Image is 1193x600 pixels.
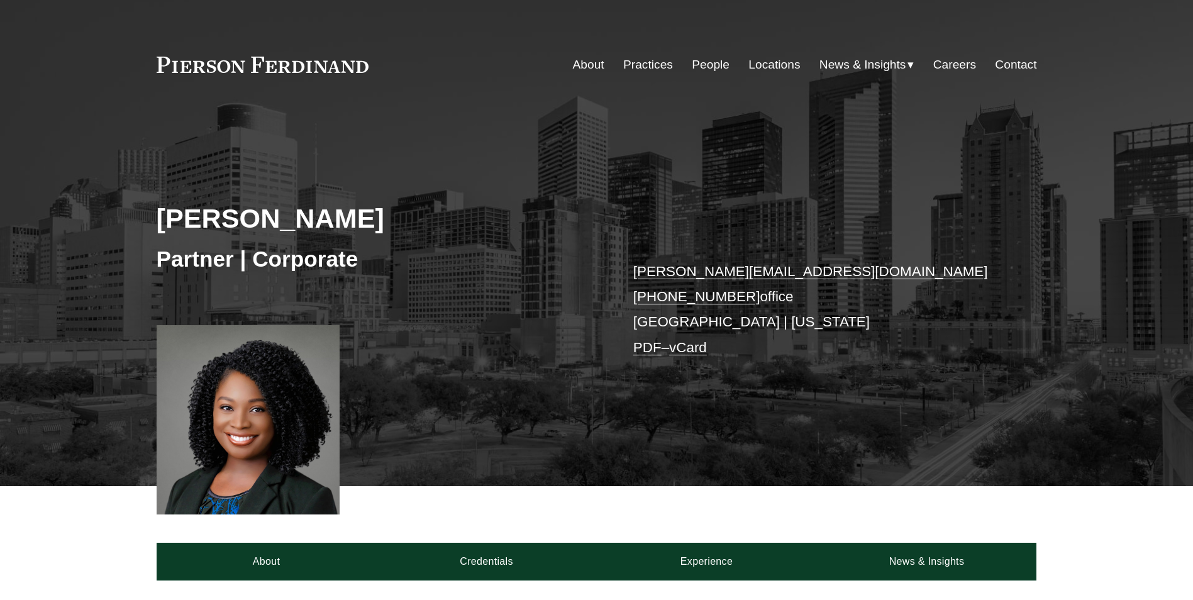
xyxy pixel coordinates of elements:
a: People [692,53,730,77]
h2: [PERSON_NAME] [157,202,597,235]
h3: Partner | Corporate [157,245,597,273]
a: About [573,53,604,77]
a: vCard [669,340,707,355]
a: About [157,543,377,581]
a: [PERSON_NAME][EMAIL_ADDRESS][DOMAIN_NAME] [633,264,988,279]
a: PDF [633,340,662,355]
a: Practices [623,53,673,77]
a: Locations [748,53,800,77]
span: News & Insights [819,54,906,76]
a: Experience [597,543,817,581]
a: Credentials [377,543,597,581]
a: News & Insights [816,543,1036,581]
a: folder dropdown [819,53,914,77]
p: office [GEOGRAPHIC_DATA] | [US_STATE] – [633,259,1000,360]
a: Contact [995,53,1036,77]
a: [PHONE_NUMBER] [633,289,760,304]
a: Careers [933,53,976,77]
